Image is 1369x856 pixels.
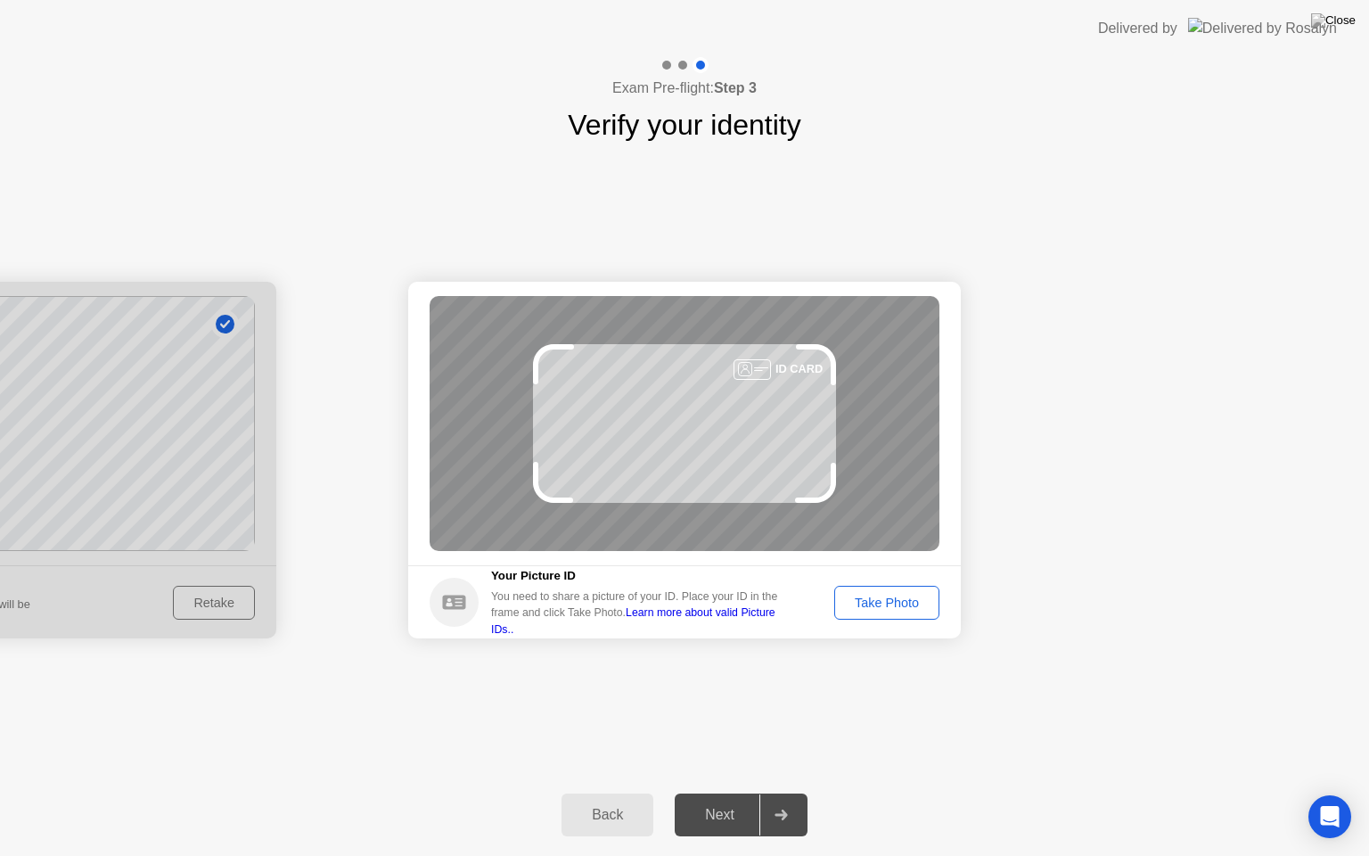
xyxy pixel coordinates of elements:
button: Next [675,794,807,836]
b: Step 3 [714,80,757,95]
button: Take Photo [834,586,939,620]
h1: Verify your identity [568,103,800,146]
img: Close [1311,13,1356,28]
div: Open Intercom Messenger [1308,795,1351,838]
div: Take Photo [840,596,933,610]
div: You need to share a picture of your ID. Place your ID in the frame and click Take Photo. [491,588,791,638]
button: Back [562,794,653,836]
h5: Your Picture ID [491,567,791,585]
div: Next [680,807,759,823]
a: Learn more about valid Picture IDs.. [491,606,775,635]
h4: Exam Pre-flight: [612,78,757,99]
img: Delivered by Rosalyn [1188,18,1337,38]
div: ID CARD [775,360,823,377]
div: Delivered by [1098,18,1177,39]
div: Back [567,807,648,823]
